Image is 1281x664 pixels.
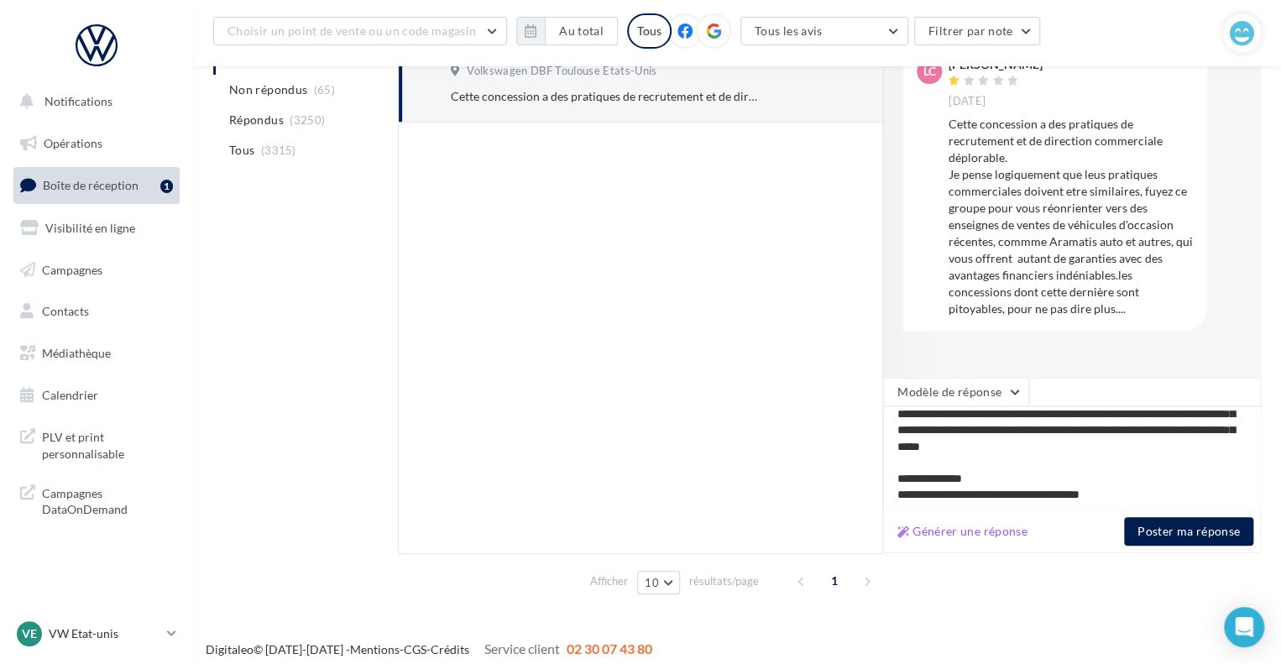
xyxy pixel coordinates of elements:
button: Modèle de réponse [883,378,1029,406]
div: Cette concession a des pratiques de recrutement et de direction commerciale déplorable. Je pense ... [949,116,1194,317]
div: Open Intercom Messenger [1224,607,1264,647]
a: Visibilité en ligne [10,211,183,246]
a: Campagnes [10,253,183,288]
span: © [DATE]-[DATE] - - - [206,642,652,656]
span: LC [923,63,936,80]
button: Au total [516,17,618,45]
span: Campagnes [42,262,102,276]
span: Non répondus [229,81,307,98]
span: 10 [645,576,659,589]
a: Contacts [10,294,183,329]
span: PLV et print personnalisable [42,426,173,462]
div: [PERSON_NAME] [949,59,1043,71]
button: Notifications [10,84,176,119]
div: 1 [160,180,173,193]
span: 02 30 07 43 80 [567,640,652,656]
span: résultats/page [689,573,759,589]
a: Opérations [10,126,183,161]
a: Médiathèque [10,336,183,371]
span: (65) [314,83,335,97]
span: Calendrier [42,388,98,402]
span: Volkswagen DBF Toulouse Etats-Unis [467,64,656,79]
a: VE VW Etat-unis [13,618,180,650]
span: Opérations [44,136,102,150]
a: Mentions [350,642,400,656]
span: Service client [484,640,560,656]
span: Visibilité en ligne [45,221,135,235]
span: Tous les avis [755,24,823,38]
button: Tous les avis [740,17,908,45]
button: Choisir un point de vente ou un code magasin [213,17,507,45]
a: Digitaleo [206,642,254,656]
a: Campagnes DataOnDemand [10,475,183,525]
span: (3250) [290,113,325,127]
span: Médiathèque [42,346,111,360]
a: Crédits [431,642,469,656]
div: Cette concession a des pratiques de recrutement et de direction commerciale déplorable. Je pense ... [451,88,759,105]
span: Campagnes DataOnDemand [42,482,173,518]
p: VW Etat-unis [49,625,160,642]
span: Notifications [44,94,112,108]
button: Filtrer par note [914,17,1041,45]
a: PLV et print personnalisable [10,419,183,468]
button: Poster ma réponse [1124,517,1253,546]
span: Contacts [42,304,89,318]
span: (3315) [261,144,296,157]
span: Choisir un point de vente ou un code magasin [227,24,476,38]
button: 10 [637,571,680,594]
span: [DATE] [949,94,986,109]
div: Tous [627,13,672,49]
span: VE [22,625,37,642]
span: 1 [821,567,848,594]
button: Au total [545,17,618,45]
a: CGS [404,642,426,656]
a: Calendrier [10,378,183,413]
span: Boîte de réception [43,178,139,192]
span: Tous [229,142,254,159]
span: Répondus [229,112,284,128]
button: Générer une réponse [891,521,1034,541]
span: Afficher [590,573,628,589]
a: Boîte de réception1 [10,167,183,203]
